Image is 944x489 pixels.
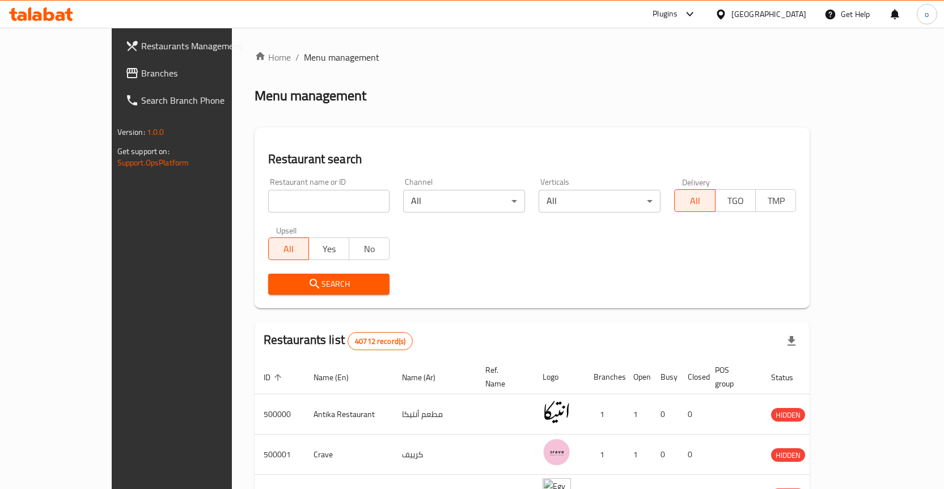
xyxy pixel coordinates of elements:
[393,394,476,435] td: مطعم أنتيكا
[116,59,269,87] a: Branches
[679,394,706,435] td: 0
[141,66,260,80] span: Branches
[304,435,393,475] td: Crave
[255,50,291,64] a: Home
[277,277,381,291] span: Search
[771,409,805,422] span: HIDDEN
[255,435,304,475] td: 500001
[534,360,585,394] th: Logo
[141,93,260,107] span: Search Branch Phone
[255,50,810,64] nav: breadcrumb
[268,237,309,260] button: All
[304,394,393,435] td: Antika Restaurant
[679,360,706,394] th: Closed
[255,87,366,105] h2: Menu management
[624,394,651,435] td: 1
[117,144,170,159] span: Get support on:
[314,241,345,257] span: Yes
[720,193,751,209] span: TGO
[539,190,661,212] div: All
[624,360,651,394] th: Open
[731,8,806,20] div: [GEOGRAPHIC_DATA]
[304,50,379,64] span: Menu management
[771,371,808,384] span: Status
[268,190,390,212] input: Search for restaurant name or ID..
[276,226,297,234] label: Upsell
[715,363,748,390] span: POS group
[651,435,679,475] td: 0
[679,193,710,209] span: All
[393,435,476,475] td: كرييف
[925,8,929,20] span: o
[402,371,450,384] span: Name (Ar)
[585,360,624,394] th: Branches
[585,435,624,475] td: 1
[651,360,679,394] th: Busy
[295,50,299,64] li: /
[755,189,796,212] button: TMP
[403,190,525,212] div: All
[268,151,797,168] h2: Restaurant search
[760,193,791,209] span: TMP
[349,237,390,260] button: No
[116,32,269,59] a: Restaurants Management
[264,371,285,384] span: ID
[543,438,571,466] img: Crave
[264,331,413,350] h2: Restaurants list
[255,394,304,435] td: 500000
[771,449,805,462] span: HIDDEN
[147,125,164,139] span: 1.0.0
[585,394,624,435] td: 1
[715,189,756,212] button: TGO
[653,7,678,21] div: Plugins
[273,241,304,257] span: All
[348,332,413,350] div: Total records count
[141,39,260,53] span: Restaurants Management
[268,274,390,295] button: Search
[485,363,520,390] span: Ref. Name
[314,371,363,384] span: Name (En)
[679,435,706,475] td: 0
[682,178,710,186] label: Delivery
[543,398,571,426] img: Antika Restaurant
[674,189,715,212] button: All
[778,328,805,355] div: Export file
[117,125,145,139] span: Version:
[117,155,189,170] a: Support.OpsPlatform
[348,336,412,347] span: 40712 record(s)
[308,237,349,260] button: Yes
[624,435,651,475] td: 1
[354,241,385,257] span: No
[771,408,805,422] div: HIDDEN
[116,87,269,114] a: Search Branch Phone
[651,394,679,435] td: 0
